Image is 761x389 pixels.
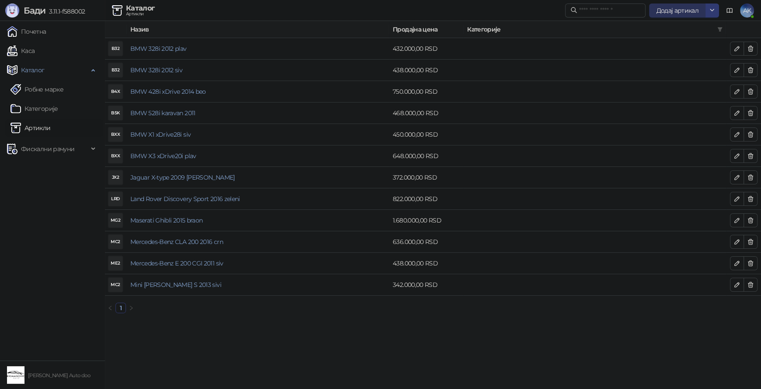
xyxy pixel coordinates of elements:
img: Artikli [112,5,122,16]
a: Mini [PERSON_NAME] S 2013 sivi [130,281,221,289]
a: BMW 328i 2012 siv [130,66,182,74]
div: MC2 [108,235,122,249]
li: 1 [115,303,126,313]
span: AK [740,4,754,18]
th: Продајна цена [389,21,464,38]
span: filter [717,27,723,32]
div: BXX [108,127,122,141]
td: 438.000,00 RSD [389,253,464,274]
img: 64x64-companyLogo-656abe8e-fc8b-482c-b8ca-49f9280bafb6.png [7,366,24,384]
li: Следећа страна [126,303,136,313]
th: Назив [127,21,389,38]
td: 648.000,00 RSD [389,145,464,167]
td: 372.000,00 RSD [389,167,464,188]
a: BMW X1 xDrive28i siv [130,131,191,138]
td: BMW 328i 2012 siv [127,60,389,81]
img: Logo [5,4,19,18]
div: LRD [108,192,122,206]
div: B4X [108,85,122,99]
td: 636.000,00 RSD [389,231,464,253]
td: BMW 328i 2012 plav [127,38,389,60]
a: Land Rover Discovery Sport 2016 zeleni [130,195,240,203]
span: filter [716,23,724,36]
div: B5K [108,106,122,120]
span: Додај артикал [656,7,698,14]
span: Каталог [21,61,45,79]
td: Mercedes-Benz E 200 CGI 2011 siv [127,253,389,274]
a: Робне марке [10,81,63,98]
td: 750.000,00 RSD [389,81,464,103]
a: Maserati Ghibli 2015 braon [130,216,202,224]
td: 342.000,00 RSD [389,274,464,296]
td: BMW X3 xDrive20i plav [127,145,389,167]
span: Бади [24,5,45,16]
div: B32 [108,63,122,77]
button: left [105,303,115,313]
td: BMW 528i karavan 2011 [127,103,389,124]
a: Mercedes-Benz E 200 CGI 2011 siv [130,259,223,267]
td: Jaguar X-type 2009 zelen [127,167,389,188]
td: Maserati Ghibli 2015 braon [127,210,389,231]
li: Претходна страна [105,303,115,313]
td: BMW 428i xDrive 2014 beo [127,81,389,103]
small: [PERSON_NAME] Auto doo [28,372,90,378]
div: ME2 [108,256,122,270]
td: BMW X1 xDrive28i siv [127,124,389,145]
a: Почетна [7,23,46,40]
td: Mercedes-Benz CLA 200 2016 crn [127,231,389,253]
td: 822.000,00 RSD [389,188,464,210]
a: Mercedes-Benz CLA 200 2016 crn [130,238,223,246]
a: Документација [723,4,737,18]
div: JX2 [108,170,122,184]
a: BMW 328i 2012 plav [130,45,186,53]
div: Артикли [126,12,155,16]
div: BXX [108,149,122,163]
div: B32 [108,42,122,56]
td: 1.680.000,00 RSD [389,210,464,231]
td: 432.000,00 RSD [389,38,464,60]
span: Фискални рачуни [21,140,74,158]
a: Категорије [10,100,58,117]
td: 450.000,00 RSD [389,124,464,145]
span: left [108,305,113,311]
a: BMW 428i xDrive 2014 beo [130,88,206,95]
a: ArtikliАртикли [10,119,51,137]
span: 3.11.1-f588002 [45,7,85,15]
a: 1 [116,303,126,313]
a: BMW X3 xDrive20i plav [130,152,196,160]
span: right [129,305,134,311]
a: BMW 528i karavan 2011 [130,109,195,117]
td: 438.000,00 RSD [389,60,464,81]
button: right [126,303,136,313]
td: Mini Cooper S 2013 sivi [127,274,389,296]
td: 468.000,00 RSD [389,103,464,124]
td: Land Rover Discovery Sport 2016 zeleni [127,188,389,210]
a: Jaguar X-type 2009 [PERSON_NAME] [130,173,235,181]
div: MC2 [108,278,122,292]
div: MG2 [108,213,122,227]
button: Додај артикал [649,4,705,18]
div: Каталог [126,5,155,12]
img: Artikli [10,123,21,133]
a: Каса [7,42,35,60]
span: Категорије [467,25,714,34]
